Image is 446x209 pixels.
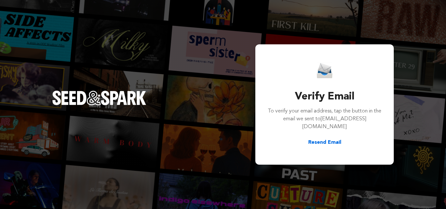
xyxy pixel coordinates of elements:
[317,63,332,79] img: Seed&Spark Email Icon
[267,89,382,105] h3: Verify Email
[52,91,146,118] a: Seed&Spark Homepage
[52,91,146,105] img: Seed&Spark Logo
[267,107,382,131] p: To verify your email address, tap the button in the email we sent to
[302,116,366,129] span: [EMAIL_ADDRESS][DOMAIN_NAME]
[308,139,341,146] button: Resend Email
